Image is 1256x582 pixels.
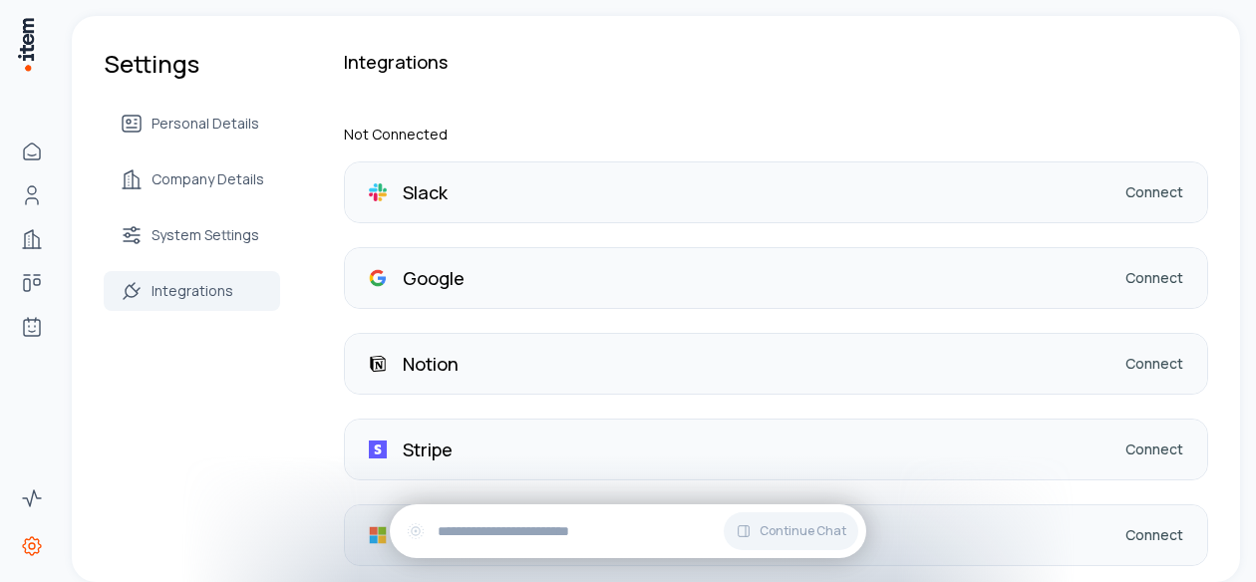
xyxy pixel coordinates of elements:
a: System Settings [104,215,280,255]
button: Continue Chat [724,512,858,550]
a: Settings [12,526,52,566]
a: Integrations [104,271,280,311]
a: Connect [1125,525,1183,545]
img: Microsoft logo [369,526,387,544]
img: Stripe logo [369,440,387,458]
span: Continue Chat [760,523,846,539]
img: Slack logo [369,183,387,201]
img: Google logo [369,269,387,287]
a: Home [12,132,52,171]
p: Notion [403,350,459,378]
div: Continue Chat [390,504,866,558]
a: Company Details [104,159,280,199]
span: Integrations [152,281,233,301]
span: System Settings [152,225,259,245]
span: Personal Details [152,114,259,134]
a: Connect [1125,268,1183,288]
a: Deals [12,263,52,303]
span: Company Details [152,169,264,189]
a: People [12,175,52,215]
p: Slack [403,178,448,206]
a: Connect [1125,439,1183,459]
p: Not Connected [344,124,1208,145]
img: Item Brain Logo [16,16,36,73]
a: Connect [1125,182,1183,202]
p: Google [403,264,465,292]
a: Personal Details [104,104,280,144]
a: Agents [12,307,52,347]
h1: Settings [104,48,280,80]
a: Companies [12,219,52,259]
a: Activity [12,478,52,518]
p: Stripe [403,436,453,463]
img: Notion logo [369,355,387,373]
a: Connect [1125,354,1183,374]
h2: Integrations [344,48,1208,76]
